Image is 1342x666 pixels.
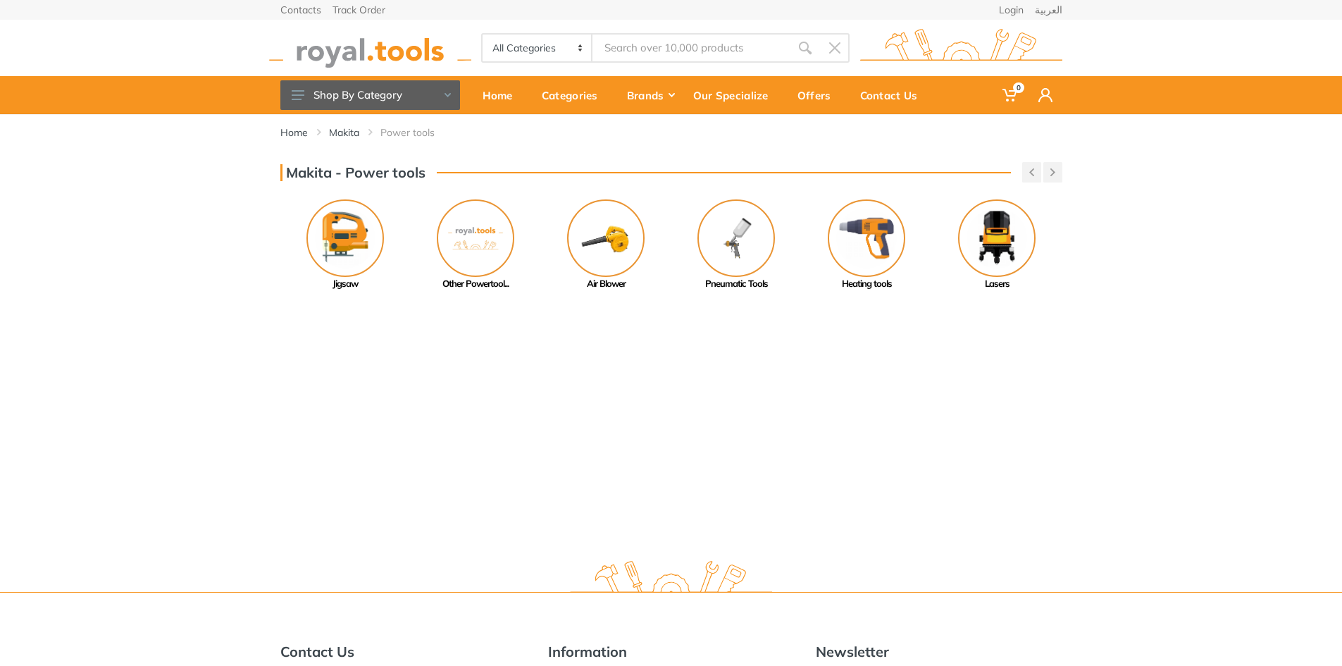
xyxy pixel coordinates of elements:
div: Categories [532,80,617,110]
a: Our Specialize [683,76,788,114]
h5: Information [548,643,795,660]
div: Offers [788,80,850,110]
a: Pneumatic Tools [671,199,802,291]
div: Jigsaw [280,277,411,291]
h3: Makita - Power tools [280,164,425,181]
img: Royal - Heating tools [828,199,905,277]
a: Heating tools [802,199,932,291]
div: Heating tools [802,277,932,291]
img: Royal - Pneumatic Tools [697,199,775,277]
h5: Contact Us [280,643,527,660]
a: 0 [993,76,1029,114]
div: Lasers [932,277,1062,291]
button: Shop By Category [280,80,460,110]
a: Other Powertool... [411,199,541,291]
a: Makita [329,125,359,140]
img: royal.tools Logo [860,29,1062,68]
a: Contacts [280,5,321,15]
a: Categories [532,76,617,114]
a: Jigsaw [280,199,411,291]
img: No Image [437,199,514,277]
div: Brands [617,80,683,110]
img: Royal - Lasers [958,199,1036,277]
nav: breadcrumb [280,125,1062,140]
img: royal.tools Logo [269,29,471,68]
input: Site search [592,33,790,63]
h5: Newsletter [816,643,1062,660]
a: Home [280,125,308,140]
a: Air Blower [541,199,671,291]
div: Contact Us [850,80,937,110]
img: Royal - Air Blower [567,199,645,277]
a: Offers [788,76,850,114]
div: Our Specialize [683,80,788,110]
a: Power tools [380,125,435,140]
a: Contact Us [850,76,937,114]
select: Category [483,35,593,61]
span: 0 [1013,82,1024,93]
a: Lasers [932,199,1062,291]
div: Other Powertool... [411,277,541,291]
div: Pneumatic Tools [671,277,802,291]
a: العربية [1035,5,1062,15]
div: Air Blower [541,277,671,291]
img: royal.tools Logo [570,561,772,600]
img: Royal - Jigsaw [306,199,384,277]
a: Login [999,5,1024,15]
a: Home [473,76,532,114]
div: Home [473,80,532,110]
a: Track Order [333,5,385,15]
